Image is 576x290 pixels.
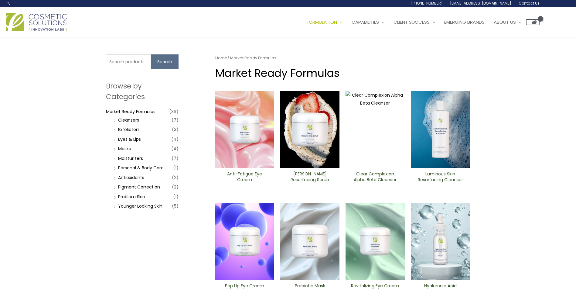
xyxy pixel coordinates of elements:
a: Antioxidants [118,174,144,181]
img: Hyaluronic moisturizer Serum [411,203,470,280]
a: Cleansers [118,117,139,123]
img: Revitalizing ​Eye Cream [346,203,405,280]
span: (7) [172,116,179,124]
img: Anti Fatigue Eye Cream [215,91,274,168]
button: Search [151,54,179,69]
a: Younger Looking Skin [118,203,162,209]
img: Cosmetic Solutions Logo [6,13,67,31]
a: Exfoliators [118,126,140,133]
nav: Breadcrumb [215,54,470,62]
img: Berry Resurfacing Scrub [280,91,339,168]
img: Probiotic Mask [280,203,339,280]
h2: Luminous Skin Resurfacing ​Cleanser [416,171,465,183]
a: Luminous Skin Resurfacing ​Cleanser [416,171,465,185]
h2: [PERSON_NAME] Resurfacing Scrub [285,171,334,183]
span: (1) [173,192,179,201]
span: (4) [171,144,179,153]
span: Formulation [307,19,337,25]
span: Client Success [394,19,430,25]
span: (4) [171,135,179,143]
img: Clear Complexion Alpha Beta ​Cleanser [346,91,405,168]
img: Pep Up Eye Cream [215,203,274,280]
span: Contact Us [519,1,540,6]
a: Masks [118,146,131,152]
a: Search icon link [6,1,11,6]
a: Formulation [302,13,347,31]
a: Moisturizers [118,155,143,161]
span: About Us [494,19,516,25]
span: (5) [172,202,179,210]
span: (7) [172,154,179,163]
a: Emerging Brands [440,13,489,31]
span: (2) [172,173,179,182]
span: [PHONE_NUMBER] [411,1,443,6]
h2: Browse by Categories [106,81,179,102]
a: About Us [489,13,526,31]
span: (3) [172,125,179,134]
a: Clear Complexion Alpha Beta ​Cleanser [351,171,400,185]
input: Search products… [106,54,151,69]
a: Anti-Fatigue Eye Cream [220,171,269,185]
a: Market Ready Formulas [106,109,155,115]
a: Capabilities [347,13,389,31]
span: (1) [173,164,179,172]
h1: Market Ready Formulas [215,66,470,81]
a: View Shopping Cart, empty [526,19,540,25]
span: Capabilities [352,19,379,25]
a: [PERSON_NAME] Resurfacing Scrub [285,171,334,185]
img: Luminous Skin Resurfacing ​Cleanser [411,91,470,168]
nav: Site Navigation [298,13,540,31]
h2: Anti-Fatigue Eye Cream [220,171,269,183]
a: Problem Skin [118,194,145,200]
span: [EMAIL_ADDRESS][DOMAIN_NAME] [450,1,511,6]
span: (2) [172,183,179,191]
a: Personal & Body Care [118,165,164,171]
span: Emerging Brands [444,19,485,25]
a: Eyes & Lips [118,136,141,142]
a: Client Success [389,13,440,31]
h2: Clear Complexion Alpha Beta ​Cleanser [351,171,400,183]
a: Home [215,55,227,61]
a: PIgment Correction [118,184,160,190]
span: (36) [169,107,179,116]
